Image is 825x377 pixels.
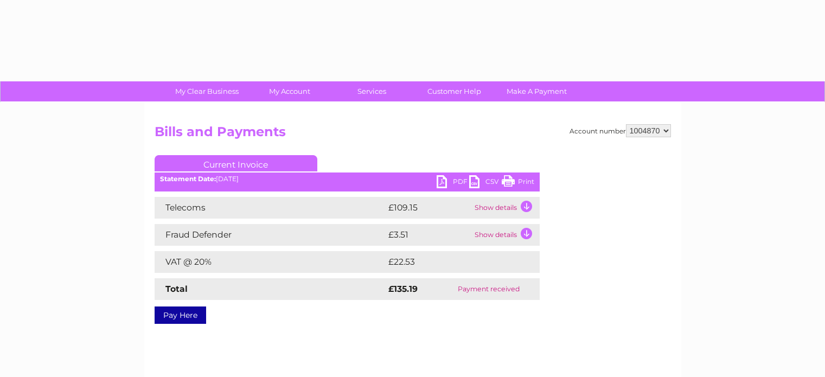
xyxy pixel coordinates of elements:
[160,175,216,183] b: Statement Date:
[438,278,539,300] td: Payment received
[502,175,534,191] a: Print
[245,81,334,101] a: My Account
[155,197,386,219] td: Telecoms
[386,197,472,219] td: £109.15
[570,124,671,137] div: Account number
[472,197,540,219] td: Show details
[165,284,188,294] strong: Total
[410,81,499,101] a: Customer Help
[155,175,540,183] div: [DATE]
[386,224,472,246] td: £3.51
[155,306,206,324] a: Pay Here
[492,81,581,101] a: Make A Payment
[155,155,317,171] a: Current Invoice
[386,251,517,273] td: £22.53
[469,175,502,191] a: CSV
[155,224,386,246] td: Fraud Defender
[162,81,252,101] a: My Clear Business
[155,251,386,273] td: VAT @ 20%
[472,224,540,246] td: Show details
[155,124,671,145] h2: Bills and Payments
[327,81,417,101] a: Services
[437,175,469,191] a: PDF
[388,284,418,294] strong: £135.19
